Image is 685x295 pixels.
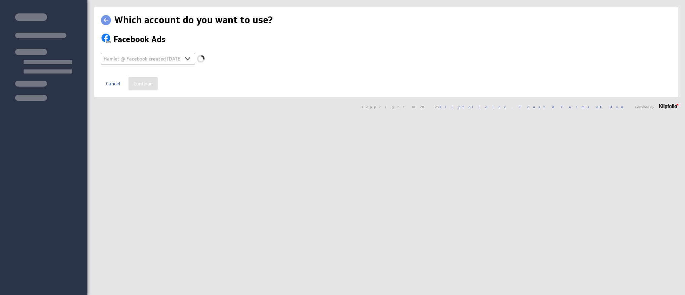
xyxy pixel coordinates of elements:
[659,104,678,109] img: logo-footer.png
[114,13,273,27] h1: Which account do you want to use?
[15,13,72,101] img: skeleton-sidenav.svg
[101,77,125,90] a: Cancel
[101,34,111,44] img: image2754833655435752804.png
[362,105,512,109] span: Copyright © 2025
[101,53,195,65] select: Last authorized on Oct 01, 2025 at 1:18 PM EDT
[519,104,628,109] a: Trust & Terms of Use
[440,104,512,109] a: Klipfolio Inc.
[195,53,207,65] div: Checking account connection...
[128,77,158,90] input: Continue
[114,36,670,42] h2: Facebook Ads
[635,105,654,109] span: Powered by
